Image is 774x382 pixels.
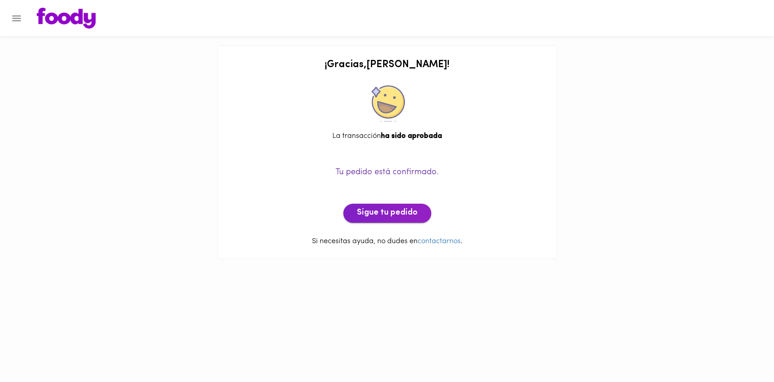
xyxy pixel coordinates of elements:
span: Sigue tu pedido [357,208,418,218]
span: Tu pedido está confirmado. [336,168,439,176]
img: approved.png [369,85,405,122]
div: La transacción [227,131,548,142]
b: ha sido aprobada [381,132,442,140]
iframe: Messagebird Livechat Widget [721,329,765,373]
button: Menu [5,7,28,29]
button: Sigue tu pedido [343,204,431,223]
h2: ¡ Gracias , [PERSON_NAME] ! [227,59,548,70]
a: contactarnos [418,238,461,245]
p: Si necesitas ayuda, no dudes en . [227,236,548,247]
img: logo.png [37,8,96,29]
